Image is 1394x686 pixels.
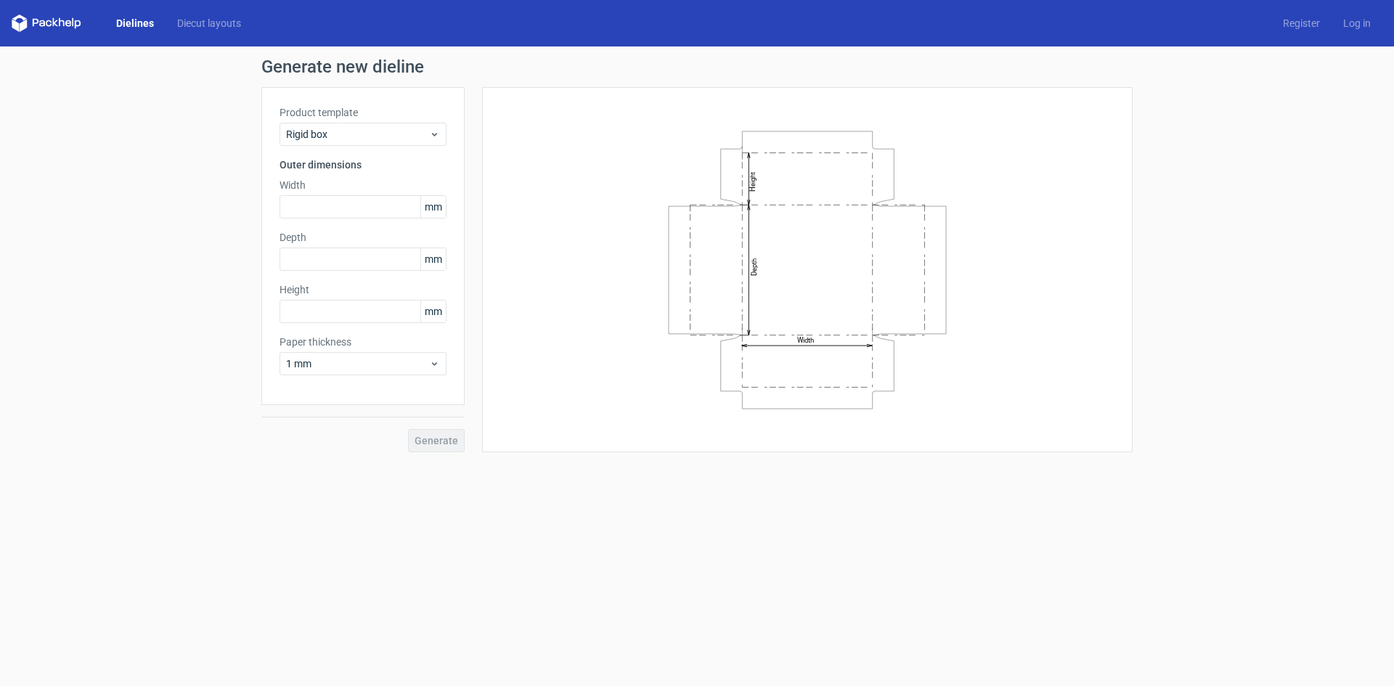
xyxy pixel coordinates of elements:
[280,105,447,120] label: Product template
[280,178,447,192] label: Width
[166,16,253,30] a: Diecut layouts
[749,171,757,191] text: Height
[1271,16,1332,30] a: Register
[280,335,447,349] label: Paper thickness
[750,258,758,275] text: Depth
[286,356,429,371] span: 1 mm
[280,282,447,297] label: Height
[261,58,1133,75] h1: Generate new dieline
[797,336,814,344] text: Width
[420,301,446,322] span: mm
[420,248,446,270] span: mm
[280,230,447,245] label: Depth
[420,196,446,218] span: mm
[1332,16,1382,30] a: Log in
[286,127,429,142] span: Rigid box
[105,16,166,30] a: Dielines
[280,158,447,172] h3: Outer dimensions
